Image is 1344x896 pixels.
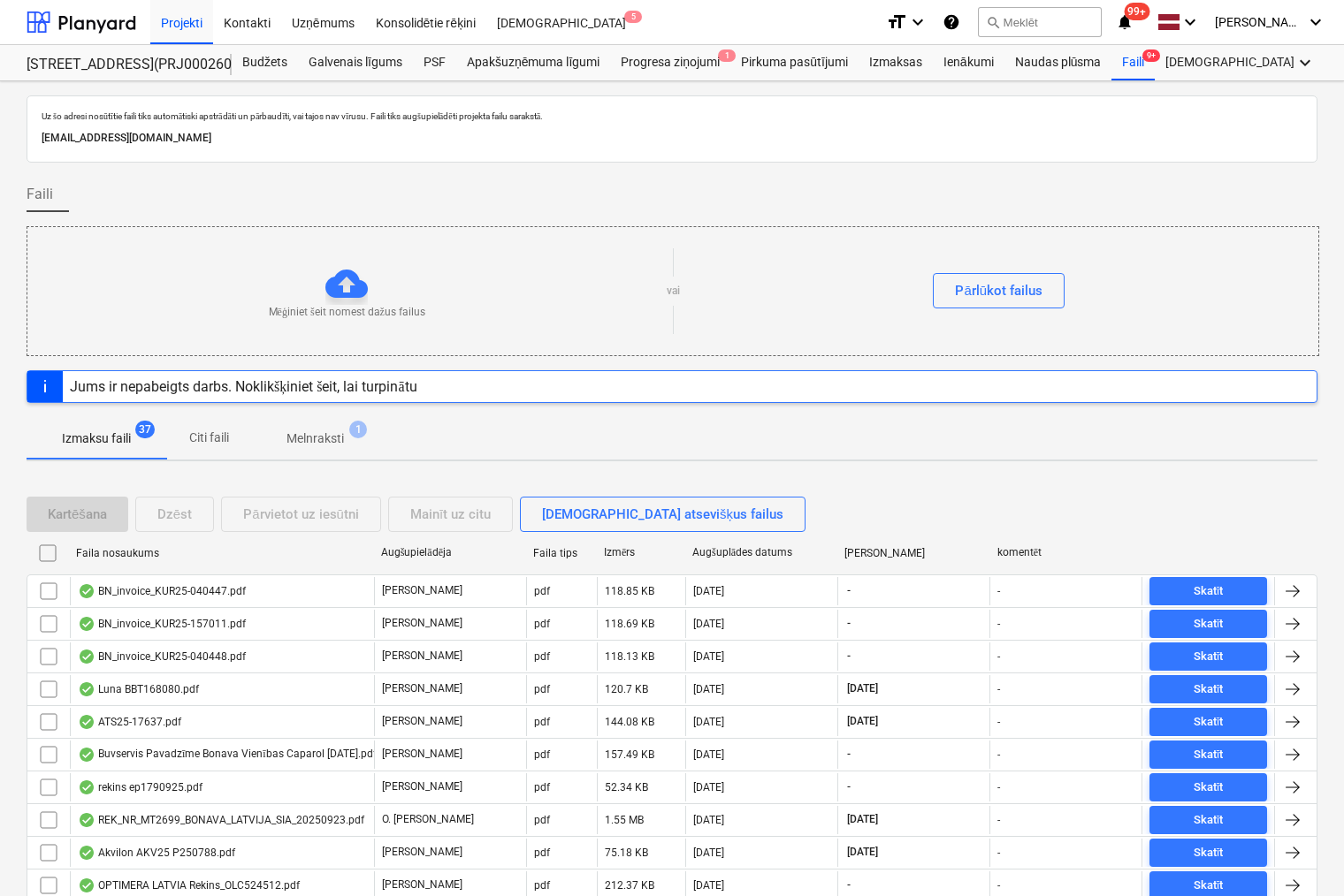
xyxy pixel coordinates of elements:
[382,845,462,860] p: [PERSON_NAME]
[78,715,95,729] div: OCR pabeigts
[693,683,724,695] div: [DATE]
[78,780,95,794] div: OCR pabeigts
[78,682,95,696] div: OCR pabeigts
[520,497,806,532] button: [DEMOGRAPHIC_DATA] atsevišķus failus
[845,714,880,729] span: [DATE]
[1194,581,1224,602] div: Skatīt
[70,378,417,395] div: Jums ir nepabeigts darbs. Noklikšķiniet šeit, lai turpinātu
[534,585,550,597] div: pdf
[844,547,982,559] div: [PERSON_NAME]
[943,11,960,33] i: Zināšanu pamats
[845,583,852,598] span: -
[534,683,550,695] div: pdf
[382,779,462,794] p: [PERSON_NAME]
[78,813,95,827] div: OCR pabeigts
[605,618,654,630] div: 118.69 KB
[997,585,1000,597] div: -
[533,547,590,559] div: Faila tips
[997,716,1000,728] div: -
[997,683,1000,695] div: -
[1194,647,1224,667] div: Skatīt
[997,879,1000,892] div: -
[1194,876,1224,896] div: Skatīt
[1111,45,1155,80] div: Faili
[1194,745,1224,765] div: Skatīt
[78,649,246,664] div: BN_invoice_KUR25-040448.pdf
[886,11,907,33] i: format_size
[78,715,181,729] div: ATS25-17637.pdf
[382,714,462,729] p: [PERSON_NAME]
[78,878,300,892] div: OPTIMERA LATVIA Rekins_OLC524512.pdf
[693,814,724,826] div: [DATE]
[232,45,298,80] a: Budžets
[534,781,550,793] div: pdf
[1149,806,1267,834] button: Skatīt
[286,429,344,448] p: Melnraksti
[1180,11,1201,33] i: keyboard_arrow_down
[693,847,724,859] div: [DATE]
[845,649,852,664] span: -
[27,226,1319,356] div: Mēģiniet šeit nomest dažus failusvaiPārlūkot failus
[349,421,367,438] span: 1
[534,814,550,826] div: pdf
[1194,614,1224,634] div: Skatīt
[382,747,462,762] p: [PERSON_NAME]
[1305,11,1326,33] i: keyboard_arrow_down
[933,273,1065,308] button: Pārlūkot failus
[1194,680,1224,700] div: Skatīt
[605,585,654,597] div: 118.85 KB
[845,681,880,696] span: [DATE]
[78,813,364,827] div: REK_NR_MT2699_BONAVA_LATVIJA_SIA_20250923.pdf
[1124,3,1149,20] span: 99+
[27,56,210,74] div: [STREET_ADDRESS](PRJ0002600) 2601946
[1142,49,1160,62] span: 9+
[997,546,1135,559] div: komentēt
[78,682,199,696] div: Luna BBT168080.pdf
[534,879,550,892] div: pdf
[269,305,425,320] p: Mēģiniet šeit nomest dažus failus
[1111,45,1155,80] a: Faili9+
[534,716,550,728] div: pdf
[382,583,462,598] p: [PERSON_NAME]
[907,11,928,33] i: keyboard_arrow_down
[1149,642,1267,671] button: Skatīt
[845,747,852,762] span: -
[730,45,859,80] a: Pirkuma pasūtījumi
[693,879,724,892] div: [DATE]
[1149,740,1267,769] button: Skatīt
[187,429,230,447] p: Citi faili
[78,617,95,631] div: OCR pabeigts
[76,547,367,559] div: Faila nosaukums
[1149,610,1267,638] button: Skatīt
[859,45,933,80] div: Izmaksas
[78,584,246,598] div: BN_invoice_KUR25-040447.pdf
[605,879,654,892] div: 212.37 KB
[78,748,95,762] div: OCR pabeigts
[1194,843,1224,863] div: Skatīt
[933,45,1004,80] a: Ienākumi
[605,650,654,663] div: 118.13 KB
[1149,839,1267,867] button: Skatīt
[845,779,852,794] span: -
[1116,11,1134,33] i: notifications
[845,812,880,827] span: [DATE]
[1256,811,1344,896] iframe: Chat Widget
[718,49,736,62] span: 1
[135,421,155,438] span: 37
[534,618,550,630] div: pdf
[27,184,53,205] span: Faili
[845,616,852,631] span: -
[78,617,246,631] div: BN_invoice_KUR25-157011.pdf
[534,847,550,859] div: pdf
[1149,577,1267,605] button: Skatīt
[42,110,1302,122] p: Uz šo adresi nosūtītie faili tiks automātiski apstrādāti un pārbaudīti, vai tajos nav vīrusu. Fai...
[997,781,1000,793] div: -
[1194,712,1224,733] div: Skatīt
[78,878,95,892] div: OCR pabeigts
[978,7,1102,37] button: Meklēt
[382,812,474,827] p: O. [PERSON_NAME]
[997,847,1000,859] div: -
[693,585,724,597] div: [DATE]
